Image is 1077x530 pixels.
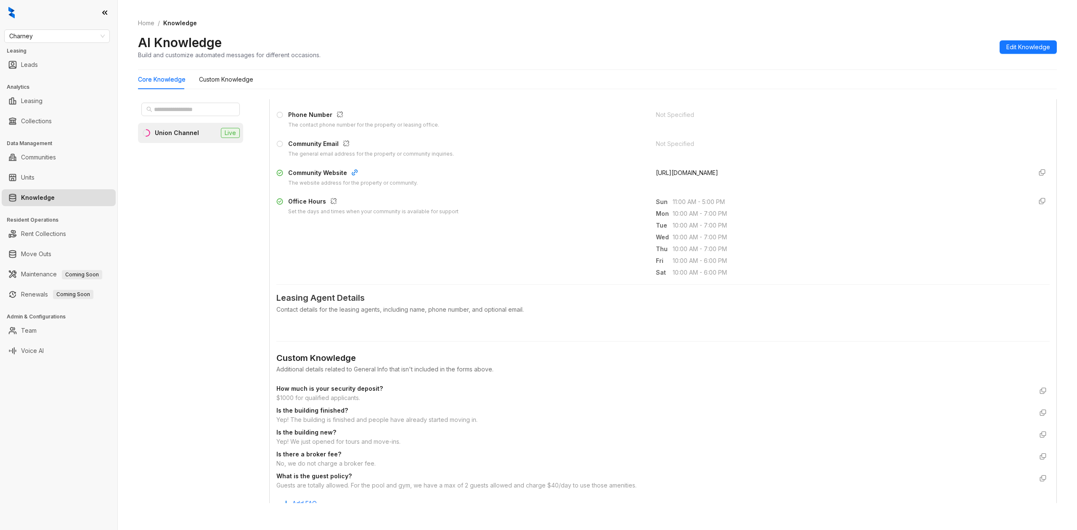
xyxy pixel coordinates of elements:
[276,291,1050,305] span: Leasing Agent Details
[146,106,152,112] span: search
[21,149,56,166] a: Communities
[2,56,116,73] li: Leads
[1000,40,1057,54] button: Edit Knowledge
[2,322,116,339] li: Team
[21,246,51,262] a: Move Outs
[158,19,160,28] li: /
[656,197,673,207] span: Sun
[656,110,1025,119] div: Not Specified
[656,139,1025,148] div: Not Specified
[21,322,37,339] a: Team
[2,189,116,206] li: Knowledge
[288,110,439,121] div: Phone Number
[1006,42,1050,52] span: Edit Knowledge
[163,19,197,26] span: Knowledge
[2,286,116,303] li: Renewals
[656,209,673,218] span: Mon
[276,365,1050,374] div: Additional details related to General Info that isn't included in the forms above.
[276,472,352,480] strong: What is the guest policy?
[21,93,42,109] a: Leasing
[656,169,718,176] span: [URL][DOMAIN_NAME]
[2,149,116,166] li: Communities
[288,139,454,150] div: Community Email
[138,75,186,84] div: Core Knowledge
[673,221,1025,230] span: 10:00 AM - 7:00 PM
[276,497,324,510] button: Add FAQ
[656,233,673,242] span: Wed
[155,128,199,138] div: Union Channel
[673,197,1025,207] span: 11:00 AM - 5:00 PM
[2,113,116,130] li: Collections
[21,56,38,73] a: Leads
[276,385,383,392] strong: How much is your security deposit?
[673,256,1025,265] span: 10:00 AM - 6:00 PM
[2,266,116,283] li: Maintenance
[276,352,1050,365] div: Custom Knowledge
[21,286,93,303] a: RenewalsComing Soon
[288,150,454,158] div: The general email address for the property or community inquiries.
[2,169,116,186] li: Units
[9,30,105,42] span: Charney
[53,290,93,299] span: Coming Soon
[8,7,15,19] img: logo
[292,499,317,508] span: Add FAQ
[138,34,222,50] h2: AI Knowledge
[7,47,117,55] h3: Leasing
[656,268,673,277] span: Sat
[656,221,673,230] span: Tue
[7,140,117,147] h3: Data Management
[2,246,116,262] li: Move Outs
[276,407,348,414] strong: Is the building finished?
[276,437,1033,446] div: Yep! We just opened for tours and move-ins.
[221,128,240,138] span: Live
[21,113,52,130] a: Collections
[288,197,459,208] div: Office Hours
[656,256,673,265] span: Fri
[21,169,34,186] a: Units
[656,244,673,254] span: Thu
[136,19,156,28] a: Home
[288,168,418,179] div: Community Website
[673,233,1025,242] span: 10:00 AM - 7:00 PM
[673,209,1025,218] span: 10:00 AM - 7:00 PM
[7,83,117,91] h3: Analytics
[2,93,116,109] li: Leasing
[2,342,116,359] li: Voice AI
[276,393,1033,403] div: $1000 for qualified applicants.
[62,270,102,279] span: Coming Soon
[21,189,55,206] a: Knowledge
[276,450,341,458] strong: Is there a broker fee?
[21,225,66,242] a: Rent Collections
[276,415,1033,424] div: Yep! The building is finished and people have already started moving in.
[673,268,1025,277] span: 10:00 AM - 6:00 PM
[288,179,418,187] div: The website address for the property or community.
[2,225,116,242] li: Rent Collections
[288,121,439,129] div: The contact phone number for the property or leasing office.
[276,459,1033,468] div: No, we do not charge a broker fee.
[7,313,117,321] h3: Admin & Configurations
[199,75,253,84] div: Custom Knowledge
[276,481,1033,490] div: Guests are totally allowed. For the pool and gym, we have a max of 2 guests allowed and charge $4...
[276,429,336,436] strong: Is the building new?
[673,244,1025,254] span: 10:00 AM - 7:00 PM
[21,342,44,359] a: Voice AI
[288,208,459,216] div: Set the days and times when your community is available for support
[276,305,1050,314] div: Contact details for the leasing agents, including name, phone number, and optional email.
[7,216,117,224] h3: Resident Operations
[138,50,321,59] div: Build and customize automated messages for different occasions.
